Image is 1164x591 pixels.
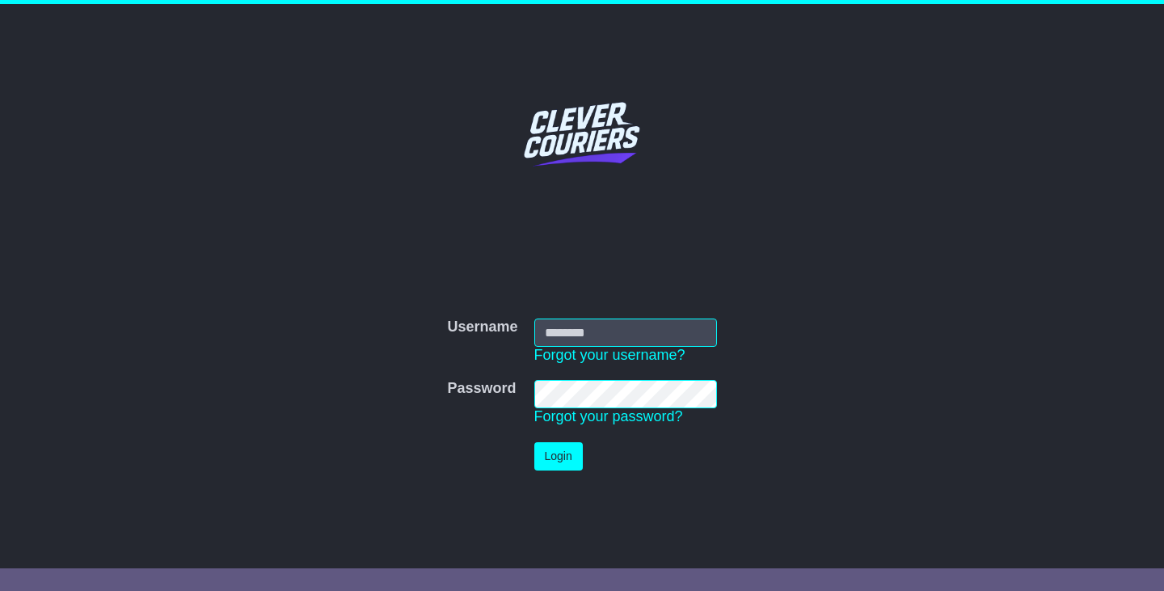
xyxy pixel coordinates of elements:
[447,380,516,398] label: Password
[513,65,651,202] img: Clever Couriers
[447,319,517,336] label: Username
[534,408,683,424] a: Forgot your password?
[534,347,685,363] a: Forgot your username?
[534,442,583,471] button: Login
